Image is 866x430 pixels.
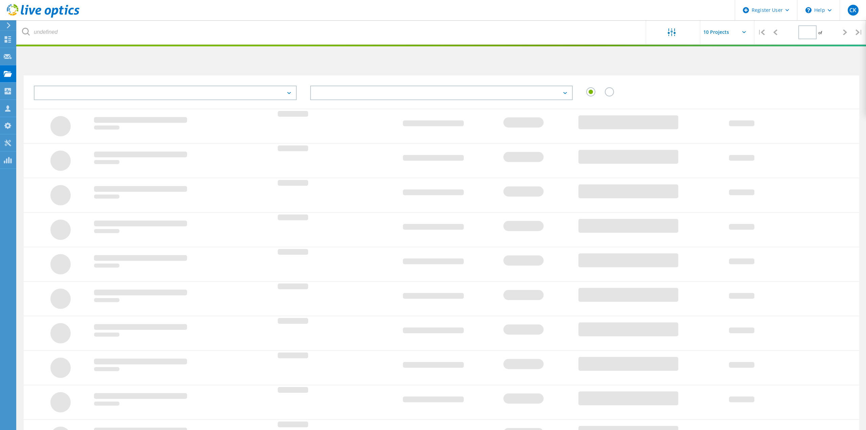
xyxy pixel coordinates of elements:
[7,14,79,19] a: Live Optics Dashboard
[852,20,866,44] div: |
[818,30,822,36] span: of
[805,7,812,13] svg: \n
[17,20,646,44] input: undefined
[754,20,768,44] div: |
[849,7,856,13] span: CK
